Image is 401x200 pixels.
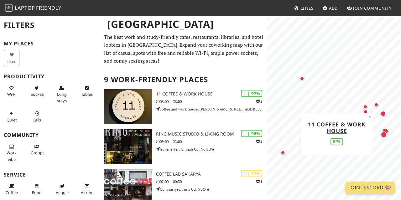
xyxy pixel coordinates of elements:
[100,89,267,124] a: 11 Coffee & Work House | 97% 2 11 Coffee & Work House 08:00 – 23:00 coffee and work house, [PERSO...
[241,90,262,97] div: | 97%
[156,186,268,192] p: Cumhuriyet, Tuna Cd. No:5 A
[4,108,19,125] button: Quiet
[4,141,19,164] button: Work vibe
[7,91,16,97] span: Stable Wi-Fi
[29,108,44,125] button: Calls
[320,3,341,14] a: Add
[31,91,45,97] span: Power sockets
[156,99,268,105] p: 08:00 – 23:00
[104,89,152,124] img: 11 Coffee & Work House
[5,3,61,14] a: LaptopFriendly LaptopFriendly
[102,16,266,33] h1: [GEOGRAPHIC_DATA]
[156,131,268,137] h3: Ring Music Studio & Living Room
[54,83,70,106] button: Long stays
[29,141,44,158] button: Groups
[29,181,44,197] button: Food
[346,182,395,194] a: Join Discord 👾
[31,150,44,156] span: Group tables
[156,106,268,112] p: coffee and work house, [PERSON_NAME][STREET_ADDRESS]
[4,83,19,100] button: Wi-Fi
[353,5,392,11] span: Join Community
[4,181,19,197] button: Coffee
[367,113,373,120] button: Close popup
[7,117,17,123] span: Quiet
[156,179,268,185] p: 07:00 – 00:30
[156,139,268,145] p: 09:00 – 22:00
[4,172,96,178] h3: Service
[104,129,152,164] img: Ring Music Studio & Living Room
[32,190,42,195] span: Food
[308,121,366,135] a: 11 Coffee & Work House
[79,181,95,197] button: Alcohol
[298,75,306,82] div: Map marker
[7,150,17,162] span: People working
[79,83,95,100] button: Tables
[241,170,262,177] div: | 72%
[379,130,388,139] div: Map marker
[29,83,44,100] button: Sockets
[6,190,18,195] span: Coffee
[15,4,35,11] span: Laptop
[256,98,262,104] p: 2
[329,5,338,11] span: Add
[104,33,263,65] p: The best work and study-friendly cafes, restaurants, libraries, and hotel lobbies in [GEOGRAPHIC_...
[381,127,390,136] div: Map marker
[100,129,267,164] a: Ring Music Studio & Living Room | 96% 2 Ring Music Studio & Living Room 09:00 – 22:00 Güvenevler,...
[292,3,316,14] a: Cities
[344,3,394,14] a: Join Community
[372,101,380,109] div: Map marker
[57,91,67,103] span: Long stays
[156,91,268,97] h3: 11 Coffee & Work House
[4,74,96,79] h3: Productivity
[331,138,343,145] div: 97%
[4,41,96,47] h3: My Places
[379,110,387,118] div: Map marker
[156,146,268,152] p: Güvenevler, Cinnah Cd. No:10/A
[4,16,96,35] h2: Filters
[4,132,96,138] h3: Community
[5,4,13,12] img: LaptopFriendly
[256,138,262,144] p: 2
[36,4,61,11] span: Friendly
[241,130,262,137] div: | 96%
[54,181,70,197] button: Veggie
[56,190,69,195] span: Veggie
[256,178,262,184] p: 1
[362,108,369,115] div: Map marker
[156,172,268,177] h3: Coffee Lab Sakarya
[300,5,314,11] span: Cities
[279,149,287,156] div: Map marker
[104,70,263,89] h2: 9 Work-Friendly Places
[362,103,369,110] div: Map marker
[81,91,93,97] span: Work-friendly tables
[81,190,95,195] span: Alcohol
[33,117,41,123] span: Video/audio calls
